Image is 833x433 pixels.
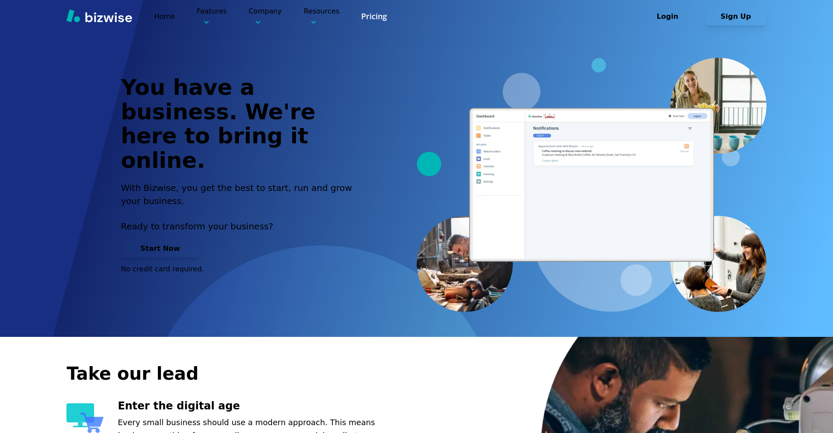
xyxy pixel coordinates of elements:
[66,362,722,385] h2: Take our lead
[66,403,104,433] img: Enter the digital age Icon
[705,8,767,25] button: Sign Up
[361,11,387,22] a: Pricing
[197,6,227,27] p: Features
[705,12,767,21] a: Sign Up
[121,220,362,233] p: Ready to transform your business?
[118,399,394,413] h3: Enter the digital age
[304,6,340,27] p: Resources
[66,9,132,22] img: Bizwise Logo
[121,240,199,257] button: Start Now
[121,264,362,274] p: No credit card required.
[154,12,174,21] a: Home
[121,244,199,253] a: Start Now
[637,8,698,25] button: Login
[637,12,705,21] a: Login
[248,6,282,27] p: Company
[121,181,362,208] h2: With Bizwise, you get the best to start, run and grow your business.
[121,76,362,173] h1: You have a business. We're here to bring it online.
